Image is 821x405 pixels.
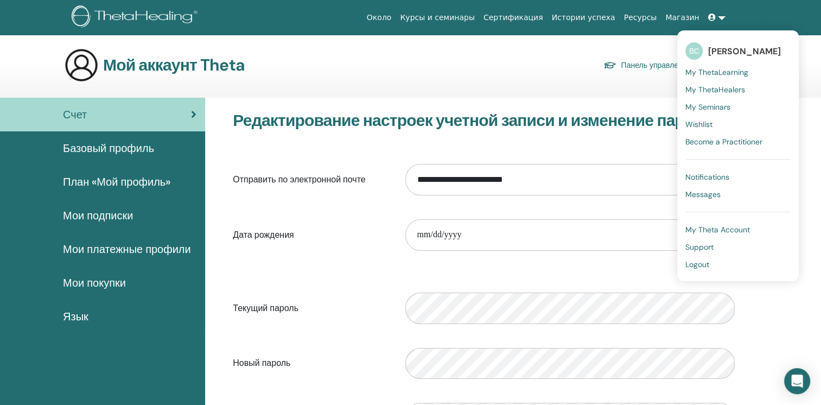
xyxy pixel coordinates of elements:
[685,81,791,98] a: My ThetaHealers
[620,8,661,28] a: Ресурсы
[685,119,712,129] span: Wishlist
[362,8,396,28] a: Около
[685,260,709,269] span: Logout
[685,242,714,252] span: Support
[685,186,791,203] a: Messages
[72,5,201,30] img: logo.png
[63,241,191,257] span: Мои платежные профили
[685,168,791,186] a: Notifications
[621,60,724,70] font: Панель управления студента
[233,111,735,130] h3: Редактирование настроек учетной записи и изменение пароля
[661,8,703,28] a: Магазин
[685,67,748,77] span: My ThetaLearning
[685,42,703,60] span: ВС
[685,238,791,256] a: Support
[685,221,791,238] a: My Theta Account
[63,106,87,123] span: Счет
[479,8,548,28] a: Сертификация
[64,48,99,83] img: generic-user-icon.jpg
[685,189,721,199] span: Messages
[603,61,616,70] img: graduation-cap.svg
[685,39,791,64] a: ВС[PERSON_NAME]
[685,225,750,235] span: My Theta Account
[685,137,762,147] span: Become a Practitioner
[225,225,397,245] label: Дата рождения
[685,133,791,150] a: Become a Practitioner
[685,85,745,94] span: My ThetaHealers
[685,64,791,81] a: My ThetaLearning
[685,102,730,112] span: My Seminars
[63,140,154,156] span: Базовый профиль
[225,353,397,374] label: Новый пароль
[685,172,729,182] span: Notifications
[685,98,791,116] a: My Seminars
[685,256,791,273] a: Logout
[784,368,810,394] div: Открыть Интерком Мессенджер
[225,298,397,319] label: Текущий пароль
[63,275,126,291] span: Мои покупки
[63,174,170,190] span: План «Мой профиль»
[603,58,724,73] a: Панель управления студента
[396,8,479,28] a: Курсы и семинары
[708,46,781,57] span: [PERSON_NAME]
[63,207,133,224] span: Мои подписки
[225,169,397,190] label: Отправить по электронной почте
[685,116,791,133] a: Wishlist
[103,55,245,75] h3: Мой аккаунт Theta
[63,308,88,325] span: Язык
[548,8,620,28] a: Истории успеха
